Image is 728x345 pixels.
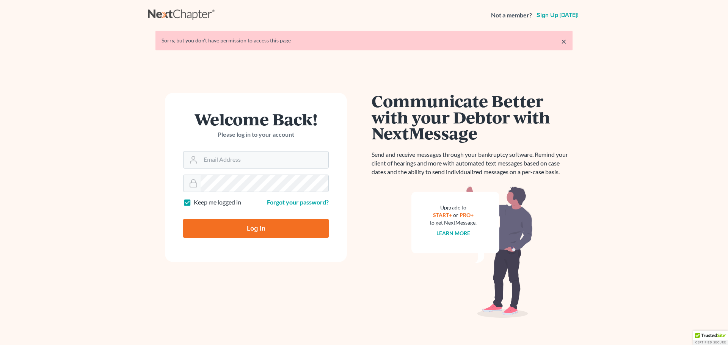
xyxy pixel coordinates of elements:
p: Send and receive messages through your bankruptcy software. Remind your client of hearings and mo... [372,150,573,176]
h1: Welcome Back! [183,111,329,127]
a: PRO+ [460,212,474,218]
a: × [561,37,566,46]
h1: Communicate Better with your Debtor with NextMessage [372,93,573,141]
a: Learn more [436,230,470,236]
span: or [453,212,458,218]
a: Sign up [DATE]! [535,12,580,18]
img: nextmessage_bg-59042aed3d76b12b5cd301f8e5b87938c9018125f34e5fa2b7a6b67550977c72.svg [411,186,533,318]
a: START+ [433,212,452,218]
div: to get NextMessage. [430,219,477,226]
a: Forgot your password? [267,198,329,206]
p: Please log in to your account [183,130,329,139]
input: Email Address [201,151,328,168]
label: Keep me logged in [194,198,241,207]
div: Upgrade to [430,204,477,211]
strong: Not a member? [491,11,532,20]
input: Log In [183,219,329,238]
div: TrustedSite Certified [693,331,728,345]
div: Sorry, but you don't have permission to access this page [162,37,566,44]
